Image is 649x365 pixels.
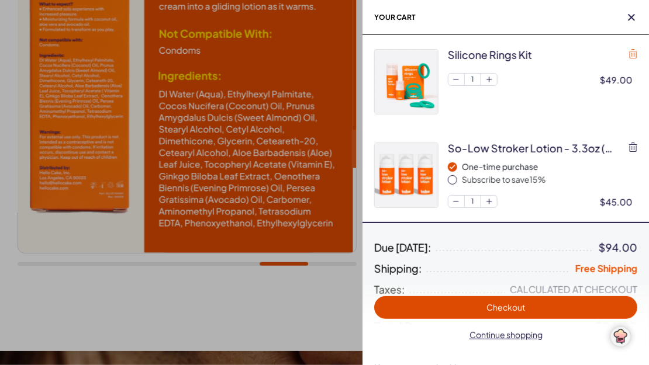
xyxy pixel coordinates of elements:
[374,242,431,253] span: Due [DATE]:
[462,161,637,173] div: One-time purchase
[599,242,637,253] div: $94.00
[486,302,525,312] span: Checkout
[575,262,637,274] span: Free Shipping
[374,324,637,346] button: Continue shopping
[374,263,422,274] span: Shipping:
[465,196,481,207] span: 1
[600,196,637,208] div: $45.00
[510,284,637,296] div: Calculated at Checkout
[600,74,637,86] div: $49.00
[462,174,637,186] div: Subscribe to save 15 %
[375,50,438,114] img: Ecomm_KitsSiliconeRingsKit.jpg
[374,284,405,296] span: Taxes:
[374,296,637,319] button: Checkout
[448,47,532,62] div: silicone rings kit
[375,143,438,207] img: Cake-NewEcommArtboard19.jpg
[448,141,617,155] div: so-low stroker lotion - 3.3oz (best value)
[465,74,481,85] span: 1
[470,329,543,340] span: Continue shopping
